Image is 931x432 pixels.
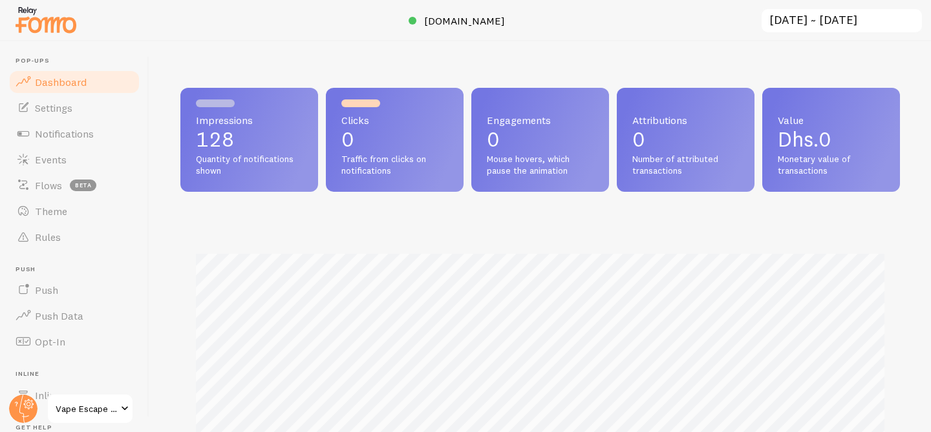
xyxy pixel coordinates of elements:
[8,329,141,355] a: Opt-In
[778,154,884,176] span: Monetary value of transactions
[341,129,448,150] p: 0
[35,231,61,243] span: Rules
[35,335,65,348] span: Opt-In
[35,76,87,88] span: Dashboard
[35,127,94,140] span: Notifications
[16,370,141,378] span: Inline
[487,154,594,176] span: Mouse hovers, which pause the animation
[35,101,72,114] span: Settings
[196,129,303,150] p: 128
[778,115,884,125] span: Value
[8,277,141,303] a: Push
[341,154,448,176] span: Traffic from clicks on notifications
[56,401,117,417] span: Vape Escape [GEOGRAPHIC_DATA]
[8,224,141,250] a: Rules
[35,283,58,296] span: Push
[35,389,60,402] span: Inline
[487,115,594,125] span: Engagements
[16,265,141,274] span: Push
[8,147,141,172] a: Events
[196,115,303,125] span: Impressions
[14,3,78,36] img: fomo-relay-logo-orange.svg
[341,115,448,125] span: Clicks
[778,127,831,152] span: Dhs.0
[8,172,141,198] a: Flows beta
[8,69,141,95] a: Dashboard
[16,424,141,432] span: Get Help
[16,57,141,65] span: Pop-ups
[8,95,141,121] a: Settings
[632,154,739,176] span: Number of attributed transactions
[8,303,141,329] a: Push Data
[35,153,67,166] span: Events
[47,393,134,424] a: Vape Escape [GEOGRAPHIC_DATA]
[35,309,83,322] span: Push Data
[35,205,67,218] span: Theme
[8,121,141,147] a: Notifications
[8,382,141,408] a: Inline
[8,198,141,224] a: Theme
[196,154,303,176] span: Quantity of notifications shown
[487,129,594,150] p: 0
[35,179,62,192] span: Flows
[632,115,739,125] span: Attributions
[632,129,739,150] p: 0
[70,180,96,191] span: beta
